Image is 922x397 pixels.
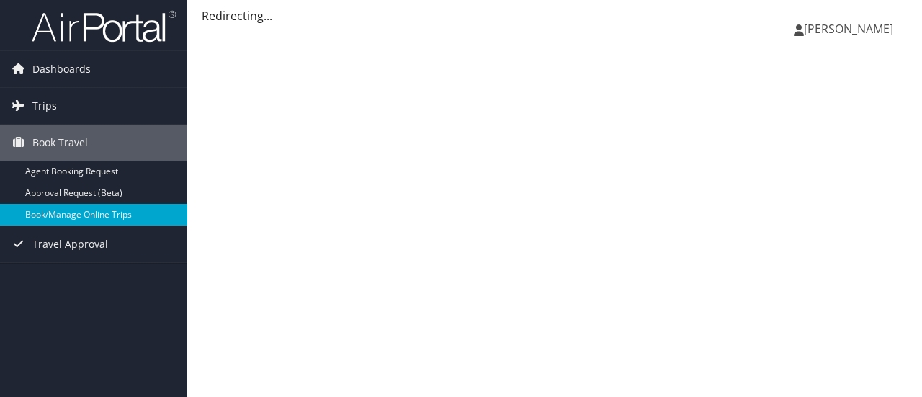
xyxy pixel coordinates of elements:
span: Travel Approval [32,226,108,262]
span: Book Travel [32,125,88,161]
span: Trips [32,88,57,124]
span: Dashboards [32,51,91,87]
div: Redirecting... [202,7,908,24]
img: airportal-logo.png [32,9,176,43]
span: [PERSON_NAME] [804,21,893,37]
a: [PERSON_NAME] [794,7,908,50]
